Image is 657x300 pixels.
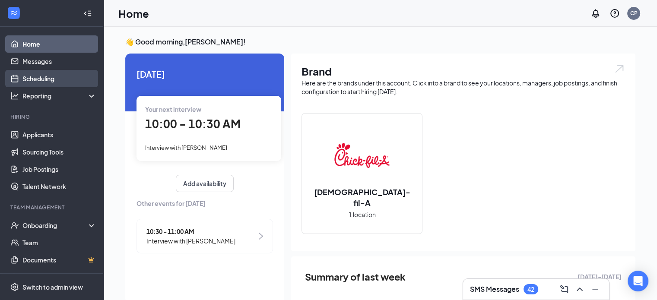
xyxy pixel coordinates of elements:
[302,186,422,208] h2: [DEMOGRAPHIC_DATA]-fil-A
[136,67,273,81] span: [DATE]
[145,117,241,131] span: 10:00 - 10:30 AM
[145,144,227,151] span: Interview with [PERSON_NAME]
[559,284,569,294] svg: ComposeMessage
[302,79,625,96] div: Here are the brands under this account. Click into a brand to see your locations, managers, job p...
[22,221,89,230] div: Onboarding
[578,272,622,281] span: [DATE] - [DATE]
[10,204,95,211] div: Team Management
[588,282,602,296] button: Minimize
[22,283,83,291] div: Switch to admin view
[305,269,406,284] span: Summary of last week
[22,251,96,268] a: DocumentsCrown
[590,284,600,294] svg: Minimize
[557,282,571,296] button: ComposeMessage
[22,53,96,70] a: Messages
[10,221,19,230] svg: UserCheck
[10,283,19,291] svg: Settings
[349,210,376,219] span: 1 location
[22,126,96,143] a: Applicants
[145,105,201,113] span: Your next interview
[118,6,149,21] h1: Home
[22,178,96,195] a: Talent Network
[176,175,234,192] button: Add availability
[590,8,601,19] svg: Notifications
[10,113,95,120] div: Hiring
[628,271,648,291] div: Open Intercom Messenger
[22,70,96,87] a: Scheduling
[146,236,235,246] span: Interview with [PERSON_NAME]
[10,92,19,100] svg: Analysis
[609,8,620,19] svg: QuestionInfo
[22,35,96,53] a: Home
[527,286,534,293] div: 42
[22,234,96,251] a: Team
[10,9,18,17] svg: WorkstreamLogo
[470,284,519,294] h3: SMS Messages
[302,64,625,79] h1: Brand
[22,161,96,178] a: Job Postings
[614,64,625,74] img: open.6027fd2a22e1237b5b06.svg
[146,227,235,236] span: 10:30 - 11:00 AM
[630,9,638,17] div: CP
[22,143,96,161] a: Sourcing Tools
[125,37,635,47] h3: 👋 Good morning, [PERSON_NAME] !
[573,282,587,296] button: ChevronUp
[574,284,585,294] svg: ChevronUp
[22,92,97,100] div: Reporting
[136,199,273,208] span: Other events for [DATE]
[83,9,92,18] svg: Collapse
[334,128,390,183] img: Chick-fil-A
[22,268,96,286] a: SurveysCrown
